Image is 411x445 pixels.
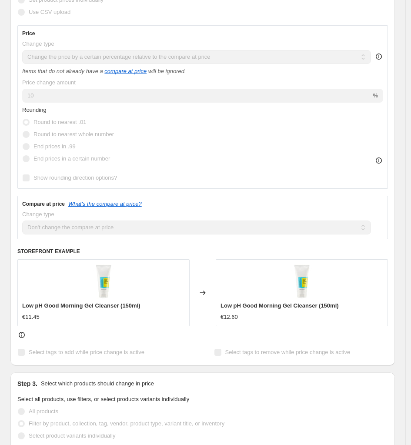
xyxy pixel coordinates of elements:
i: will be ignored. [148,68,186,74]
p: Select which products should change in price [41,379,154,388]
span: €11.45 [22,314,40,320]
span: Select tags to add while price change is active [29,349,144,355]
span: Change type [22,211,54,217]
span: All products [29,408,58,415]
span: % [373,92,378,99]
span: Filter by product, collection, tag, vendor, product type, variant title, or inventory [29,420,224,427]
span: Show rounding direction options? [33,174,117,181]
span: Round to nearest whole number [33,131,114,137]
img: 019000000035_80x.jpg [86,264,121,299]
img: 019000000035_80x.jpg [284,264,319,299]
span: End prices in .99 [33,143,76,150]
h2: Step 3. [17,379,37,388]
span: Rounding [22,107,47,113]
span: End prices in a certain number [33,155,110,162]
span: Use CSV upload [29,9,70,15]
span: Select product variants individually [29,432,115,439]
span: Change type [22,40,54,47]
span: €12.60 [221,314,238,320]
span: Low pH Good Morning Gel Cleanser (150ml) [221,302,339,309]
h6: STOREFRONT EXAMPLE [17,248,388,255]
i: Items that do not already have a [22,68,103,74]
span: Low pH Good Morning Gel Cleanser (150ml) [22,302,140,309]
span: Select tags to remove while price change is active [225,349,351,355]
button: What's the compare at price? [68,201,142,207]
span: Select all products, use filters, or select products variants individually [17,396,189,402]
h3: Price [22,30,35,37]
button: compare at price [104,68,147,74]
h3: Compare at price [22,201,65,207]
span: Price change amount [22,79,76,86]
input: -20 [22,89,371,103]
span: Round to nearest .01 [33,119,86,125]
div: help [374,52,383,61]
